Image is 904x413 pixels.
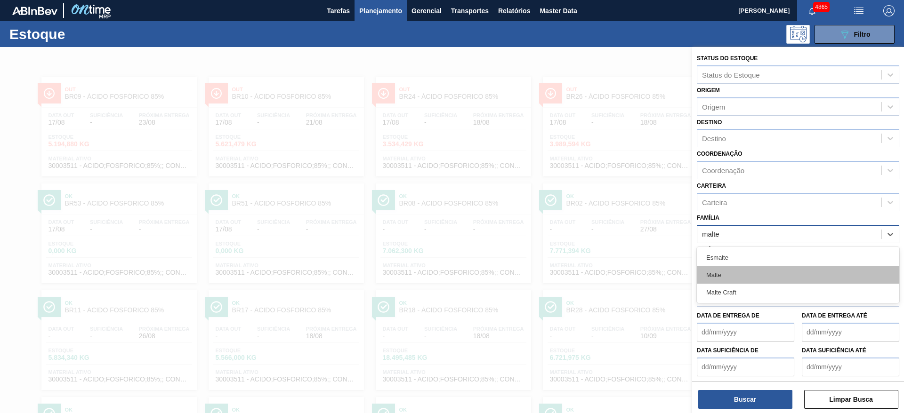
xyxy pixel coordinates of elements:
[9,29,150,40] h1: Estoque
[697,214,719,221] label: Família
[702,167,744,175] div: Coordenação
[697,284,899,301] div: Malte Craft
[802,347,866,354] label: Data suficiência até
[883,5,895,16] img: Logout
[697,246,752,253] label: Família Rotulada
[802,323,899,342] input: dd/mm/yyyy
[412,5,442,16] span: Gerencial
[702,135,726,143] div: Destino
[697,249,899,266] div: Esmalte
[697,323,794,342] input: dd/mm/yyyy
[797,4,827,17] button: Notificações
[451,5,489,16] span: Transportes
[853,5,864,16] img: userActions
[540,5,577,16] span: Master Data
[702,71,760,79] div: Status do Estoque
[498,5,530,16] span: Relatórios
[697,357,794,376] input: dd/mm/yyyy
[12,7,57,15] img: TNhmsLtSVTkK8tSr43FrP2fwEKptu5GPRR3wAAAABJRU5ErkJggg==
[697,266,899,284] div: Malte
[802,312,867,319] label: Data de Entrega até
[697,119,722,126] label: Destino
[697,347,759,354] label: Data suficiência de
[697,151,743,157] label: Coordenação
[697,312,759,319] label: Data de Entrega de
[786,25,810,44] div: Pogramando: nenhum usuário selecionado
[702,198,727,206] div: Carteira
[815,25,895,44] button: Filtro
[854,31,871,38] span: Filtro
[697,55,758,62] label: Status do Estoque
[702,103,725,111] div: Origem
[802,357,899,376] input: dd/mm/yyyy
[327,5,350,16] span: Tarefas
[697,183,726,189] label: Carteira
[697,87,720,94] label: Origem
[813,2,830,12] span: 4865
[359,5,402,16] span: Planejamento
